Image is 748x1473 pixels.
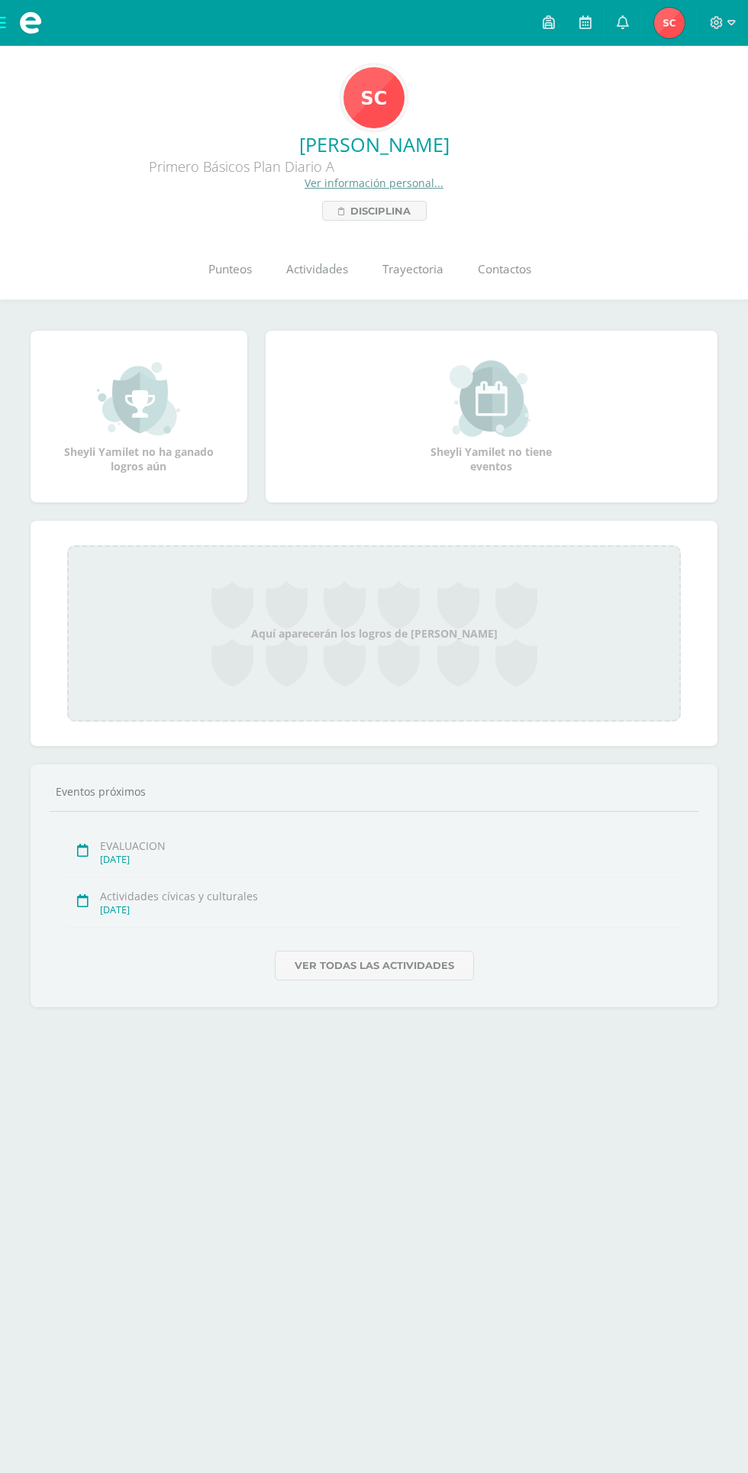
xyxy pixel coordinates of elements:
span: Contactos [478,261,531,277]
img: c41c17e631e039a2c25e4e1978fa1dba.png [343,67,405,128]
div: Eventos próximos [50,784,698,799]
a: Contactos [460,239,548,300]
div: Aquí aparecerán los logros de [PERSON_NAME] [67,545,681,722]
div: Actividades cívicas y culturales [100,889,682,903]
span: Trayectoria [382,261,443,277]
img: event_small.png [450,360,533,437]
a: Disciplina [322,201,427,221]
span: Disciplina [350,202,411,220]
div: [DATE] [100,853,682,866]
a: Trayectoria [365,239,460,300]
div: EVALUACION [100,838,682,853]
a: Punteos [191,239,269,300]
img: achievement_small.png [97,360,180,437]
a: Ver todas las actividades [275,951,474,980]
img: f25239f7c825e180454038984e453cce.png [654,8,685,38]
span: Punteos [208,261,252,277]
a: [PERSON_NAME] [12,131,736,157]
a: Actividades [269,239,365,300]
div: Primero Básicos Plan Diario A [12,157,470,176]
div: Sheyli Yamilet no ha ganado logros aún [63,360,215,473]
a: Ver información personal... [305,176,443,190]
div: [DATE] [100,903,682,916]
span: Actividades [286,261,348,277]
div: Sheyli Yamilet no tiene eventos [415,360,568,473]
